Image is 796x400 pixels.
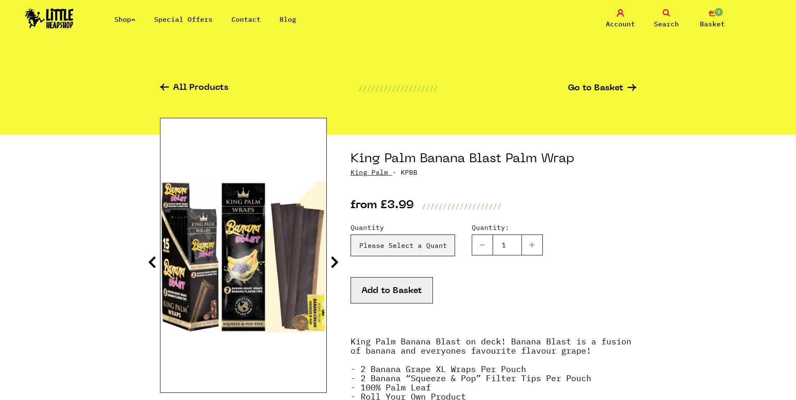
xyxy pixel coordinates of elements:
[351,201,414,211] p: from £3.99
[654,19,679,29] span: Search
[160,84,229,93] a: All Products
[359,83,438,93] p: ///////////////////
[160,152,326,359] img: King Palm Banana Blast Palm Wrap image 2
[606,19,635,29] span: Account
[714,7,724,17] span: 3
[351,151,636,167] h1: King Palm Banana Blast Palm Wrap
[692,9,733,29] a: 3 Basket
[25,8,74,28] img: Little Head Shop Logo
[422,201,501,211] p: ///////////////////
[351,277,433,303] button: Add to Basket
[280,15,296,23] a: Blog
[231,15,261,23] a: Contact
[351,222,455,232] label: Quantity
[568,84,636,93] a: Go to Basket
[351,168,388,176] a: King Palm
[700,19,725,29] span: Basket
[646,9,687,29] a: Search
[154,15,213,23] a: Special Offers
[114,15,135,23] a: Shop
[472,222,543,232] label: Quantity:
[493,234,522,255] input: 1
[351,167,636,177] p: · KPBB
